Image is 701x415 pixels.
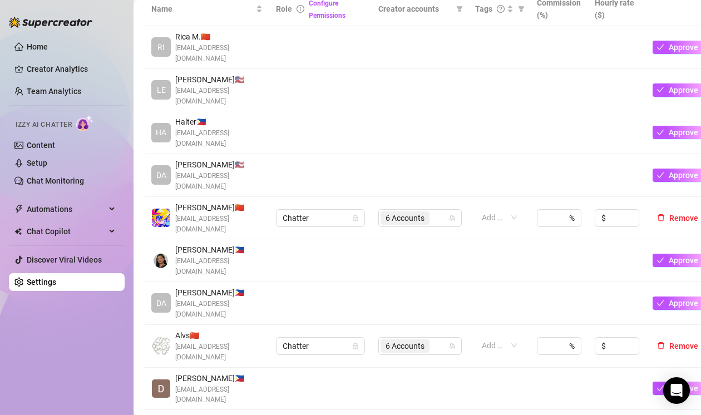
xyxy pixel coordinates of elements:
[175,116,263,128] span: Halter 🇵🇭
[27,159,47,167] a: Setup
[27,42,48,51] a: Home
[381,339,430,353] span: 6 Accounts
[175,299,263,320] span: [EMAIL_ADDRESS][DOMAIN_NAME]
[669,171,698,180] span: Approve
[151,3,254,15] span: Name
[475,3,492,15] span: Tags
[27,87,81,96] a: Team Analytics
[656,86,664,93] span: check
[175,372,263,384] span: [PERSON_NAME] 🇵🇭
[381,211,430,225] span: 6 Accounts
[669,214,698,223] span: Remove
[352,215,359,221] span: lock
[175,86,263,107] span: [EMAIL_ADDRESS][DOMAIN_NAME]
[175,128,263,149] span: [EMAIL_ADDRESS][DOMAIN_NAME]
[152,379,170,398] img: Dale Andre Aparecio
[276,4,292,13] span: Role
[175,73,263,86] span: [PERSON_NAME] 🇺🇸
[657,214,665,221] span: delete
[386,212,424,224] span: 6 Accounts
[156,297,166,309] span: DA
[456,6,463,12] span: filter
[9,17,92,28] img: logo-BBDzfeDw.svg
[27,176,84,185] a: Chat Monitoring
[669,86,698,95] span: Approve
[297,5,304,13] span: info-circle
[27,141,55,150] a: Content
[175,244,263,256] span: [PERSON_NAME] 🇵🇭
[175,342,263,363] span: [EMAIL_ADDRESS][DOMAIN_NAME]
[175,256,263,277] span: [EMAIL_ADDRESS][DOMAIN_NAME]
[175,43,263,64] span: [EMAIL_ADDRESS][DOMAIN_NAME]
[378,3,452,15] span: Creator accounts
[175,214,263,235] span: [EMAIL_ADDRESS][DOMAIN_NAME]
[518,6,525,12] span: filter
[152,209,170,227] img: Juna
[27,200,106,218] span: Automations
[175,201,263,214] span: [PERSON_NAME] 🇨🇳
[656,384,664,392] span: check
[663,377,690,404] div: Open Intercom Messenger
[669,43,698,52] span: Approve
[76,115,93,131] img: AI Chatter
[156,126,166,139] span: HA
[657,342,665,349] span: delete
[157,84,166,96] span: LE
[497,5,505,13] span: question-circle
[656,129,664,136] span: check
[157,41,165,53] span: RI
[14,228,22,235] img: Chat Copilot
[449,215,456,221] span: team
[175,329,263,342] span: Alvs 🇨🇳
[454,1,465,17] span: filter
[156,169,166,181] span: DA
[283,338,358,354] span: Chatter
[27,60,116,78] a: Creator Analytics
[175,31,263,43] span: Rica M. 🇨🇳
[656,299,664,307] span: check
[352,343,359,349] span: lock
[656,256,664,264] span: check
[669,342,698,350] span: Remove
[27,223,106,240] span: Chat Copilot
[175,159,263,171] span: [PERSON_NAME] 🇺🇸
[656,43,664,51] span: check
[449,343,456,349] span: team
[14,205,23,214] span: thunderbolt
[669,128,698,137] span: Approve
[16,120,72,130] span: Izzy AI Chatter
[669,299,698,308] span: Approve
[175,171,263,192] span: [EMAIL_ADDRESS][DOMAIN_NAME]
[27,255,102,264] a: Discover Viral Videos
[656,171,664,179] span: check
[152,251,170,270] img: Marvie Zalzos
[175,384,263,406] span: [EMAIL_ADDRESS][DOMAIN_NAME]
[27,278,56,286] a: Settings
[516,1,527,17] span: filter
[175,286,263,299] span: [PERSON_NAME] 🇵🇭
[669,256,698,265] span: Approve
[386,340,424,352] span: 6 Accounts
[152,337,170,355] img: Alvs
[283,210,358,226] span: Chatter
